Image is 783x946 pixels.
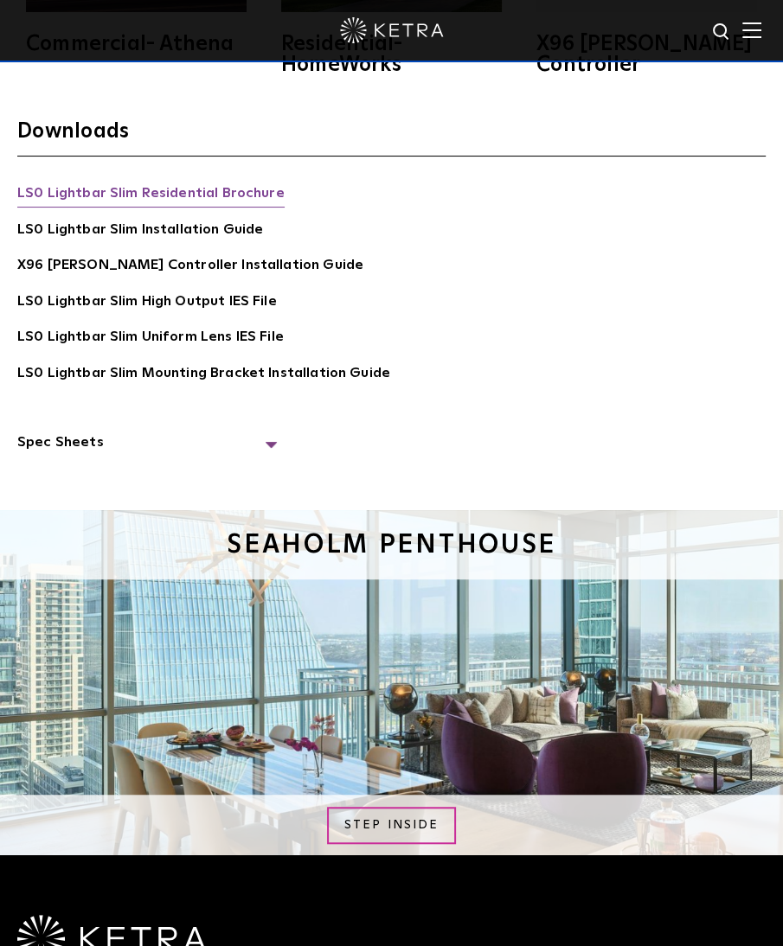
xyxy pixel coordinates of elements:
[742,22,761,38] img: Hamburger%20Nav.svg
[17,254,363,279] a: X96 [PERSON_NAME] Controller Installation Guide
[17,118,766,157] h3: Downloads
[711,22,733,43] img: search icon
[17,431,277,467] span: Spec Sheets
[17,362,390,387] a: LS0 Lightbar Slim Mounting Bracket Installation Guide
[17,291,277,316] a: LS0 Lightbar Slim High Output IES File
[17,219,263,244] a: LS0 Lightbar Slim Installation Guide
[327,807,456,844] a: STEP INSIDE
[17,326,284,351] a: LS0 Lightbar Slim Uniform Lens IES File
[340,17,444,43] img: ketra-logo-2019-white
[17,182,285,208] a: LS0 Lightbar Slim Residential Brochure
